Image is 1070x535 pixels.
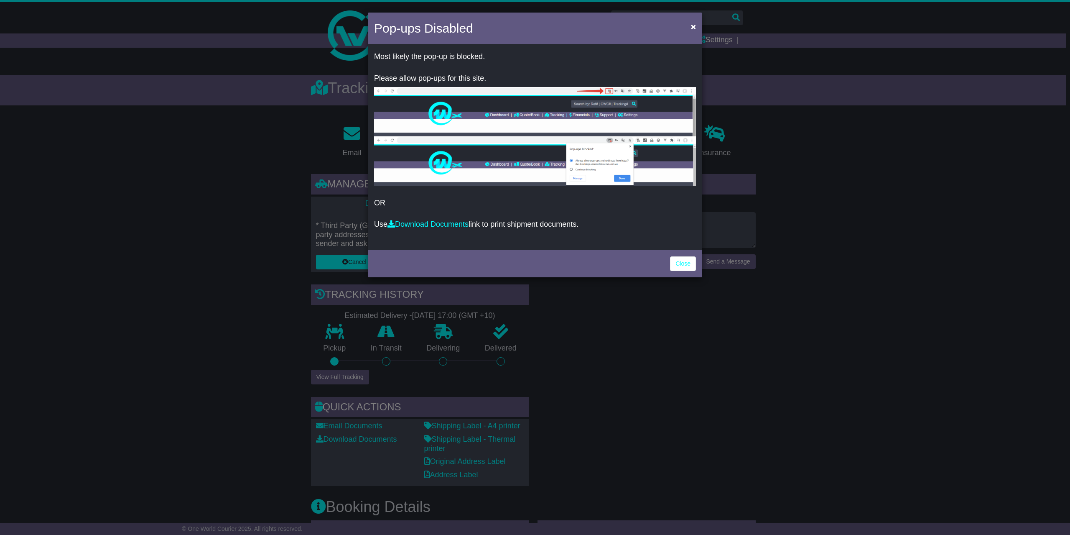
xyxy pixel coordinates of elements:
p: Please allow pop-ups for this site. [374,74,696,83]
div: OR [368,46,702,248]
p: Use link to print shipment documents. [374,220,696,229]
img: allow-popup-1.png [374,87,696,136]
span: × [691,22,696,31]
img: allow-popup-2.png [374,136,696,186]
a: Download Documents [387,220,469,228]
a: Close [670,256,696,271]
button: Close [687,18,700,35]
p: Most likely the pop-up is blocked. [374,52,696,61]
h4: Pop-ups Disabled [374,19,473,38]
